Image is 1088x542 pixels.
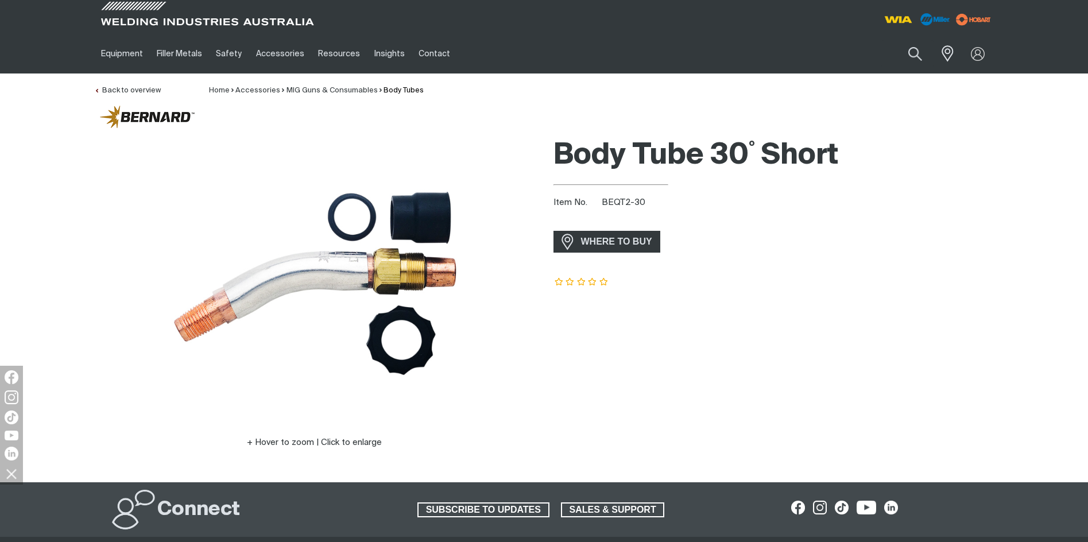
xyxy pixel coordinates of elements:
[5,370,18,384] img: Facebook
[5,411,18,424] img: TikTok
[171,131,458,419] img: Body Tube 30˚ Short
[602,198,645,207] span: BEQT2-30
[384,87,424,94] a: Body Tubes
[553,231,661,252] a: WHERE TO BUY
[5,447,18,460] img: LinkedIn
[240,436,389,450] button: Hover to zoom | Click to enlarge
[311,34,367,73] a: Resources
[209,34,249,73] a: Safety
[209,87,230,94] a: Home
[953,11,994,28] img: miller
[150,34,209,73] a: Filler Metals
[553,196,600,210] span: Item No.
[235,87,280,94] a: Accessories
[562,502,664,517] span: SALES & SUPPORT
[367,34,411,73] a: Insights
[157,497,240,522] h2: Connect
[553,278,610,287] span: Rating: {0}
[412,34,457,73] a: Contact
[94,34,150,73] a: Equipment
[417,502,549,517] a: SUBSCRIBE TO UPDATES
[2,464,21,483] img: hide socials
[5,431,18,440] img: YouTube
[209,85,424,96] nav: Breadcrumb
[553,137,994,175] h1: Body Tube 30˚ Short
[896,40,935,67] button: Search products
[249,34,311,73] a: Accessories
[5,390,18,404] img: Instagram
[574,233,660,251] span: WHERE TO BUY
[419,502,548,517] span: SUBSCRIBE TO UPDATES
[881,40,934,67] input: Product name or item number...
[286,87,378,94] a: MIG Guns & Consumables
[94,34,769,73] nav: Main
[561,502,665,517] a: SALES & SUPPORT
[94,87,161,94] a: Back to overview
